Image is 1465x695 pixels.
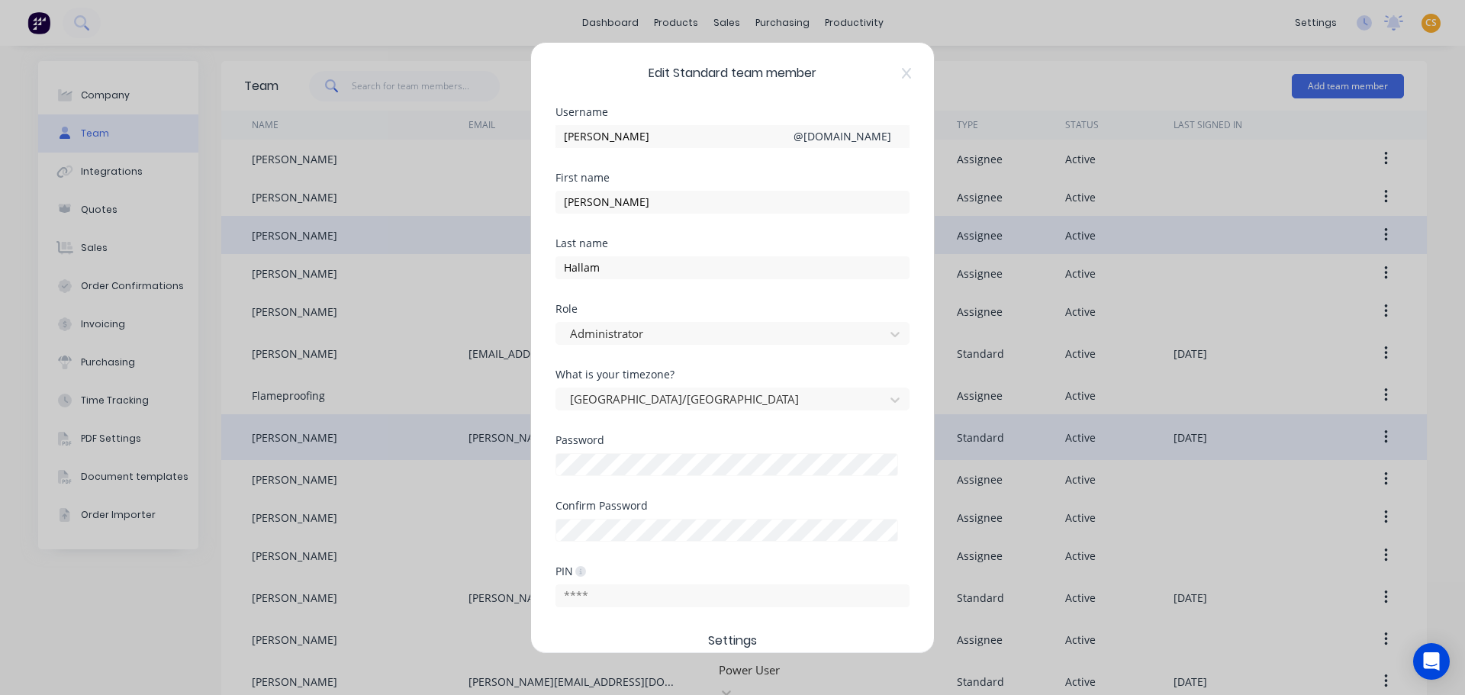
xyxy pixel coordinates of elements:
[555,107,910,117] div: Username
[794,128,891,144] div: @ [DOMAIN_NAME]
[555,172,910,183] div: First name
[555,632,910,650] span: Settings
[555,564,586,578] div: PIN
[555,435,910,446] div: Password
[555,238,910,249] div: Last name
[555,64,910,82] span: Edit Standard team member
[1413,643,1450,680] div: Open Intercom Messenger
[555,304,910,314] div: Role
[555,500,910,511] div: Confirm Password
[555,369,910,380] div: What is your timezone?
